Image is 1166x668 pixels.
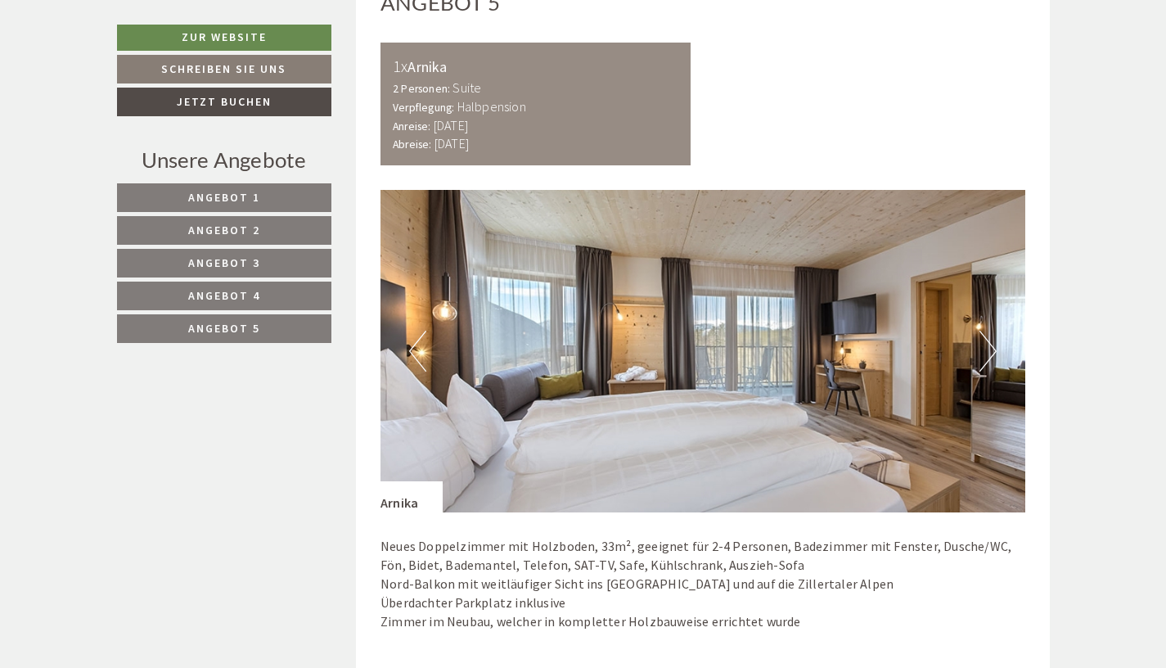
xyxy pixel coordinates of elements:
button: Previous [409,331,426,372]
a: Jetzt buchen [117,88,331,116]
small: 21:15 [25,80,259,92]
b: Halbpension [457,98,526,115]
small: Verpflegung: [393,101,454,115]
small: 2 Personen: [393,82,450,96]
div: Arnika [393,55,678,79]
small: Anreise: [393,120,431,133]
div: Arnika [380,481,443,512]
a: Zur Website [117,25,331,51]
a: Schreiben Sie uns [117,55,331,83]
p: Neues Doppelzimmer mit Holzboden, 33m², geeignet für 2-4 Personen, Badezimmer mit Fenster, Dusche... [380,537,1025,630]
b: Suite [452,79,481,96]
b: [DATE] [434,135,469,151]
small: Abreise: [393,138,432,151]
button: Senden [547,431,645,460]
div: Unsere Angebote [117,145,331,175]
div: Guten Tag, wie können wir Ihnen helfen? [13,45,268,95]
span: Angebot 4 [188,288,260,303]
div: [GEOGRAPHIC_DATA] [25,48,259,61]
b: 1x [393,56,407,76]
button: Next [979,331,997,372]
b: [DATE] [434,117,468,133]
span: Angebot 3 [188,255,260,270]
span: Angebot 1 [188,190,260,205]
span: Angebot 5 [188,321,260,336]
div: [DATE] [292,13,352,41]
img: image [380,190,1025,512]
span: Angebot 2 [188,223,260,237]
